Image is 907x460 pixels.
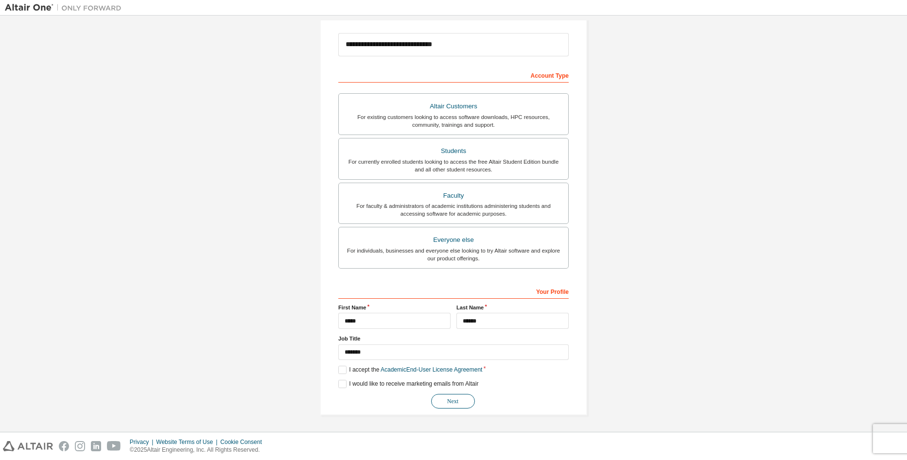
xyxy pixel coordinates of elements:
[338,380,478,388] label: I would like to receive marketing emails from Altair
[338,67,569,83] div: Account Type
[107,441,121,451] img: youtube.svg
[156,438,220,446] div: Website Terms of Use
[338,283,569,299] div: Your Profile
[220,438,267,446] div: Cookie Consent
[345,158,562,173] div: For currently enrolled students looking to access the free Altair Student Edition bundle and all ...
[338,366,482,374] label: I accept the
[345,202,562,218] div: For faculty & administrators of academic institutions administering students and accessing softwa...
[3,441,53,451] img: altair_logo.svg
[91,441,101,451] img: linkedin.svg
[456,304,569,311] label: Last Name
[345,144,562,158] div: Students
[345,233,562,247] div: Everyone else
[59,441,69,451] img: facebook.svg
[345,189,562,203] div: Faculty
[75,441,85,451] img: instagram.svg
[431,394,475,409] button: Next
[338,335,569,342] label: Job Title
[381,366,482,373] a: Academic End-User License Agreement
[5,3,126,13] img: Altair One
[130,446,268,454] p: © 2025 Altair Engineering, Inc. All Rights Reserved.
[345,247,562,262] div: For individuals, businesses and everyone else looking to try Altair software and explore our prod...
[338,304,451,311] label: First Name
[130,438,156,446] div: Privacy
[345,113,562,129] div: For existing customers looking to access software downloads, HPC resources, community, trainings ...
[345,100,562,113] div: Altair Customers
